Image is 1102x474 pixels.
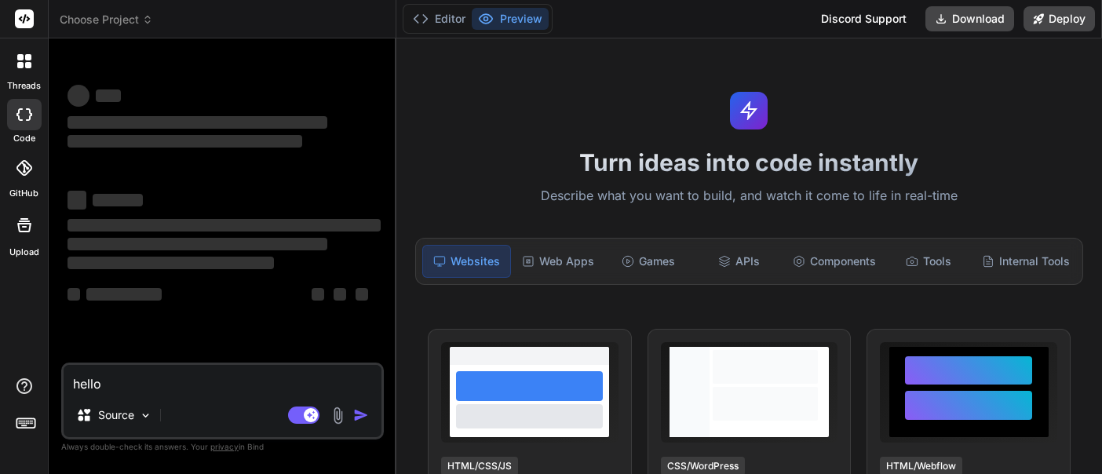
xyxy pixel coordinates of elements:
[13,132,35,145] label: code
[210,442,239,451] span: privacy
[61,439,384,454] p: Always double-check its answers. Your in Bind
[68,191,86,210] span: ‌
[885,245,972,278] div: Tools
[68,116,327,129] span: ‌
[139,409,152,422] img: Pick Models
[68,85,89,107] span: ‌
[96,89,121,102] span: ‌
[356,288,368,301] span: ‌
[68,257,274,269] span: ‌
[60,12,153,27] span: Choose Project
[9,246,39,259] label: Upload
[422,245,511,278] div: Websites
[514,245,601,278] div: Web Apps
[406,148,1093,177] h1: Turn ideas into code instantly
[64,365,381,393] textarea: hello
[312,288,324,301] span: ‌
[605,245,692,278] div: Games
[329,407,347,425] img: attachment
[695,245,783,278] div: APIs
[406,186,1093,206] p: Describe what you want to build, and watch it come to life in real-time
[472,8,549,30] button: Preview
[786,245,882,278] div: Components
[86,288,162,301] span: ‌
[9,187,38,200] label: GitHub
[925,6,1014,31] button: Download
[812,6,916,31] div: Discord Support
[334,288,346,301] span: ‌
[7,79,41,93] label: threads
[353,407,369,423] img: icon
[68,219,381,232] span: ‌
[68,238,327,250] span: ‌
[407,8,472,30] button: Editor
[98,407,134,423] p: Source
[1024,6,1095,31] button: Deploy
[68,288,80,301] span: ‌
[976,245,1076,278] div: Internal Tools
[68,135,302,148] span: ‌
[93,194,143,206] span: ‌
